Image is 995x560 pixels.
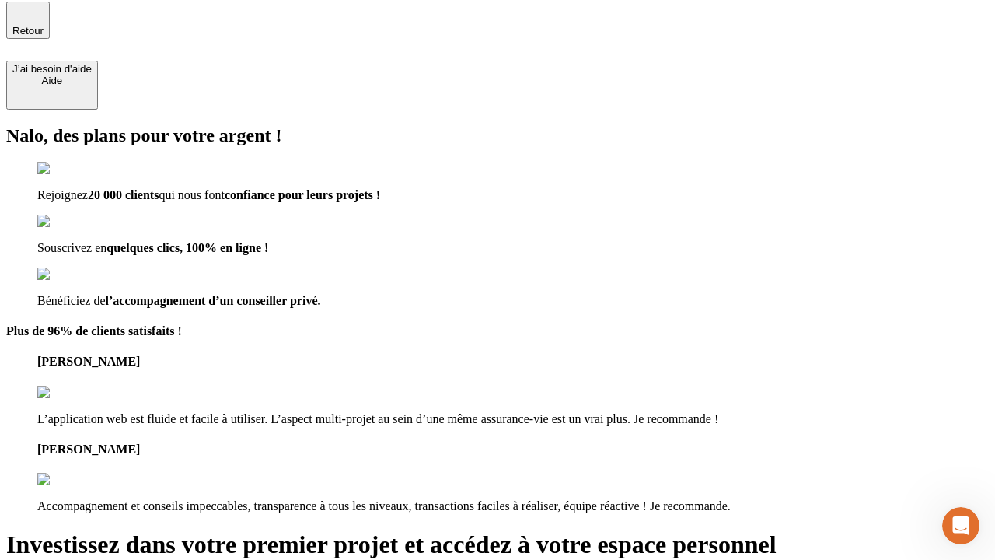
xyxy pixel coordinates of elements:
[37,412,989,426] p: L’application web est fluide et facile à utiliser. L’aspect multi-projet au sein d’une même assur...
[37,162,104,176] img: checkmark
[37,499,989,513] p: Accompagnement et conseils impeccables, transparence à tous les niveaux, transactions faciles à r...
[6,61,98,110] button: J’ai besoin d'aideAide
[942,507,979,544] iframe: Intercom live chat
[12,25,44,37] span: Retour
[37,268,104,282] img: checkmark
[159,188,224,201] span: qui nous font
[6,324,989,338] h4: Plus de 96% de clients satisfaits !
[6,2,50,39] button: Retour
[6,530,989,559] h1: Investissez dans votre premier projet et accédez à votre espace personnel
[37,443,989,457] h4: [PERSON_NAME]
[6,125,989,146] h2: Nalo, des plans pour votre argent !
[37,241,106,254] span: Souscrivez en
[37,188,88,201] span: Rejoignez
[106,294,321,307] span: l’accompagnement d’un conseiller privé.
[12,63,92,75] div: J’ai besoin d'aide
[88,188,159,201] span: 20 000 clients
[12,75,92,86] div: Aide
[225,188,380,201] span: confiance pour leurs projets !
[37,473,114,487] img: reviews stars
[37,294,106,307] span: Bénéficiez de
[106,241,268,254] span: quelques clics, 100% en ligne !
[37,386,114,400] img: reviews stars
[37,215,104,229] img: checkmark
[37,355,989,369] h4: [PERSON_NAME]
